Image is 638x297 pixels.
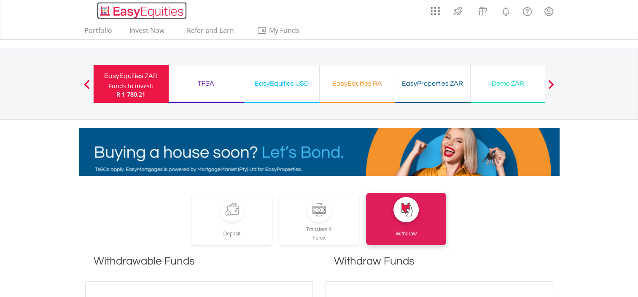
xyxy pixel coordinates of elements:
a: AppsGrid [425,2,445,16]
img: grid-menu-icon.svg [431,6,440,16]
img: thrive-v2.svg [451,4,465,18]
div: EasyEquities RA [325,78,390,89]
div: TFSA [174,78,239,89]
a: Refer and Earn [178,26,243,39]
a: FAQ's and Support [517,2,538,19]
a: Vouchers [470,2,495,18]
a: Notifications [495,2,517,19]
div: EasyEquities ZAR [99,70,164,82]
div: Deposit [192,222,272,238]
a: Portfolio [81,26,116,39]
div: Transfers & Forex [279,222,359,242]
a: Transfers &Forex [279,193,359,245]
img: vouchers-v2.svg [476,4,490,18]
div: EasyEquities USD [249,78,314,89]
span: R 1 780.21 [116,90,145,98]
div: Withdraw [366,222,447,238]
a: Invest Now [126,26,168,39]
a: My Profile [538,2,560,21]
a: Withdraw [366,193,447,245]
button: Next [543,84,560,92]
img: EasyEquities_Logo.png [99,5,187,19]
div: Funds to invest: [109,82,153,90]
button: Previous [78,84,95,92]
div: EasyProperties ZAR [400,78,465,89]
div: Demo ZAR [476,78,541,89]
a: Deposit [192,193,272,245]
h1: Withdrawable Funds [85,254,313,277]
img: EasyMortage Promotion Banner [79,128,560,176]
span: Refer and Earn [187,26,234,35]
a: Home page [97,2,187,19]
span: My Funds [257,25,312,36]
h1: Withdraw Funds [326,254,553,277]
